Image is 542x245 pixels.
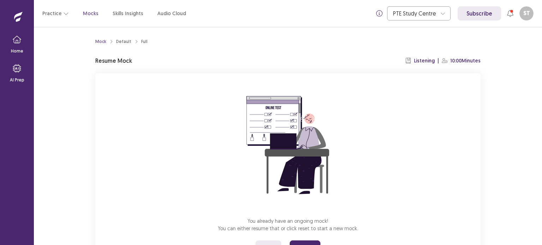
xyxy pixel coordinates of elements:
[113,10,143,17] a: Skills Insights
[157,10,186,17] a: Audio Cloud
[224,82,351,209] img: attend-mock
[42,7,69,20] button: Practice
[458,6,501,20] a: Subscribe
[393,7,437,20] div: PTE Study Centre
[218,217,358,232] p: You already have an ongoing mock! You can either resume that or click reset to start a new mock.
[83,10,98,17] a: Mocks
[95,38,106,45] a: Mock
[414,57,435,65] p: Listening
[373,7,386,20] button: info
[95,38,147,45] nav: breadcrumb
[141,38,147,45] div: Full
[10,77,24,83] p: AI Prep
[116,38,131,45] div: Default
[95,56,132,65] p: Resume Mock
[519,6,534,20] button: ST
[11,48,23,54] p: Home
[450,57,481,65] p: 10:00 Minutes
[438,57,439,65] p: |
